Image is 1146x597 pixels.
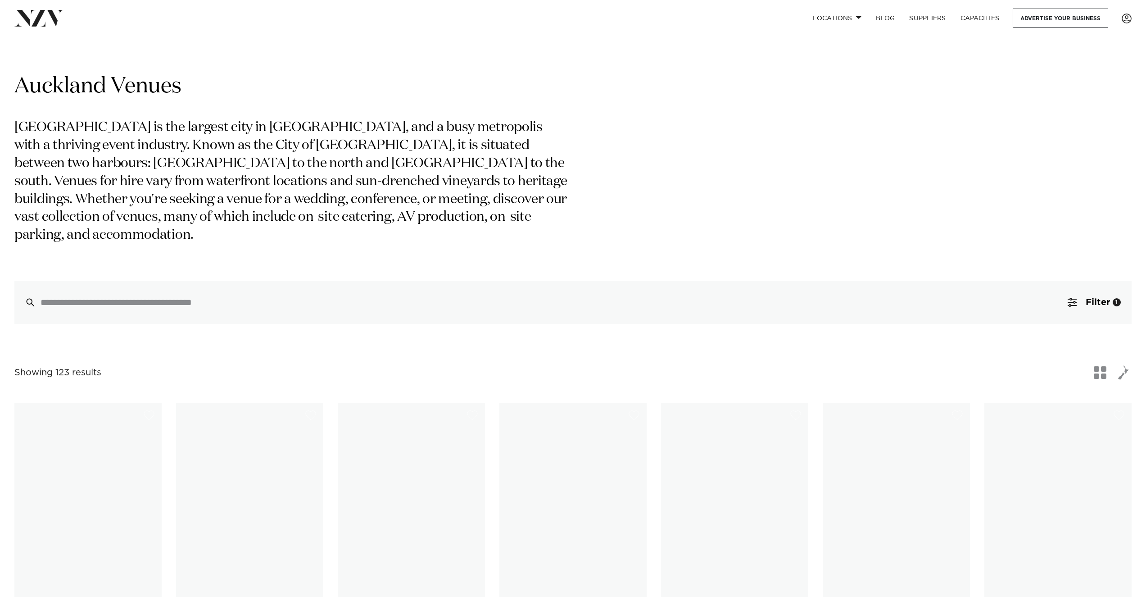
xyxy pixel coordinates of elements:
[1013,9,1108,28] a: Advertise your business
[1113,298,1121,306] div: 1
[14,119,571,245] p: [GEOGRAPHIC_DATA] is the largest city in [GEOGRAPHIC_DATA], and a busy metropolis with a thriving...
[806,9,869,28] a: Locations
[1086,298,1110,307] span: Filter
[14,73,1132,101] h1: Auckland Venues
[1057,281,1132,324] button: Filter1
[14,366,101,380] div: Showing 123 results
[902,9,953,28] a: SUPPLIERS
[14,10,63,26] img: nzv-logo.png
[869,9,902,28] a: BLOG
[953,9,1007,28] a: Capacities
